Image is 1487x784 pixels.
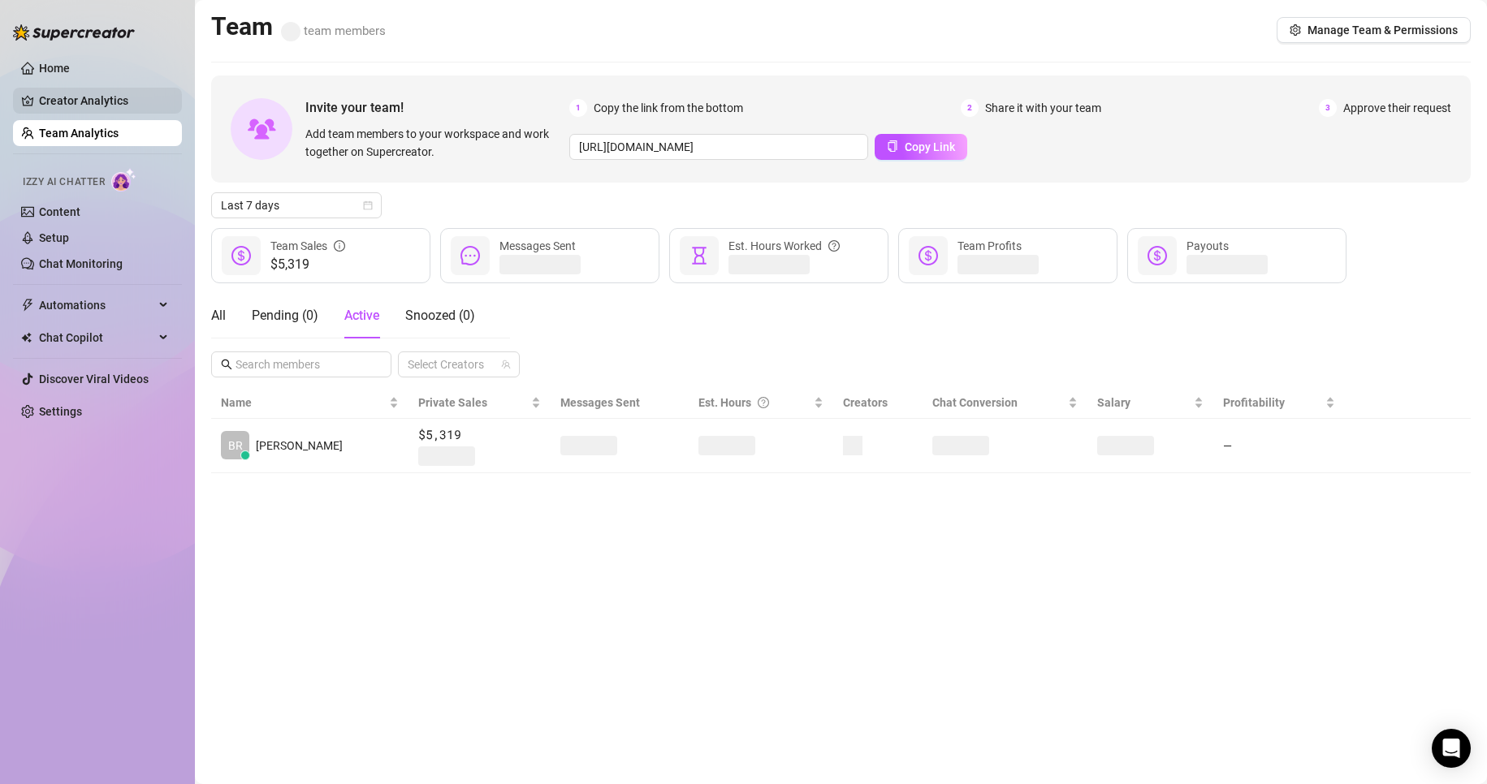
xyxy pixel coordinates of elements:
button: Copy Link [875,134,967,160]
a: Creator Analytics [39,88,169,114]
span: Messages Sent [499,239,576,252]
div: Team Sales [270,237,345,255]
img: AI Chatter [111,168,136,192]
span: Share it with your team [985,99,1101,117]
a: Chat Monitoring [39,257,123,270]
span: question-circle [758,394,769,411]
a: Team Analytics [39,127,119,140]
div: All [211,306,226,325]
span: team [501,360,511,369]
h2: Team [211,11,386,42]
span: message [460,246,480,265]
span: Add team members to your workspace and work together on Supercreator. [305,125,563,161]
span: Last 7 days [221,193,372,218]
div: Est. Hours [698,394,810,411]
button: Manage Team & Permissions [1277,17,1471,43]
span: Chat Copilot [39,325,154,351]
a: Settings [39,405,82,418]
span: info-circle [334,237,345,255]
th: Creators [833,387,923,419]
span: question-circle [828,237,840,255]
div: Open Intercom Messenger [1432,729,1471,768]
span: calendar [363,200,373,210]
a: Home [39,62,70,75]
span: Approve their request [1343,99,1451,117]
span: Automations [39,292,154,318]
span: copy [887,140,898,152]
span: search [221,359,232,370]
span: [PERSON_NAME] [256,437,343,454]
span: Manage Team & Permissions [1308,24,1458,37]
div: Est. Hours Worked [728,237,840,255]
a: Content [39,205,80,218]
span: dollar-circle [919,246,938,265]
td: — [1213,419,1345,473]
span: Name [221,394,386,411]
span: 3 [1319,99,1337,117]
span: Snoozed ( 0 ) [405,308,475,323]
input: Search members [236,355,369,373]
span: Profitability [1223,396,1285,409]
span: Izzy AI Chatter [23,174,105,190]
span: Salary [1097,396,1130,409]
span: Copy Link [905,140,955,153]
img: Chat Copilot [21,332,32,343]
span: Private Sales [418,396,487,409]
span: $5,319 [270,255,345,274]
span: setting [1290,24,1301,36]
a: Discover Viral Videos [39,373,149,386]
span: dollar-circle [1148,246,1167,265]
span: hourglass [689,246,709,265]
span: 2 [961,99,979,117]
span: Invite your team! [305,97,569,118]
span: BR [228,437,243,454]
span: Copy the link from the bottom [594,99,743,117]
img: logo-BBDzfeDw.svg [13,24,135,41]
span: $5,319 [418,425,541,445]
span: Payouts [1187,239,1229,252]
span: thunderbolt [21,299,34,312]
span: Messages Sent [560,396,640,409]
span: 1 [569,99,587,117]
span: dollar-circle [231,246,251,265]
span: Team Profits [957,239,1022,252]
div: Pending ( 0 ) [252,306,318,325]
th: Name [211,387,408,419]
a: Setup [39,231,69,244]
span: Chat Conversion [932,396,1018,409]
span: team members [281,24,386,38]
span: Active [344,308,379,323]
